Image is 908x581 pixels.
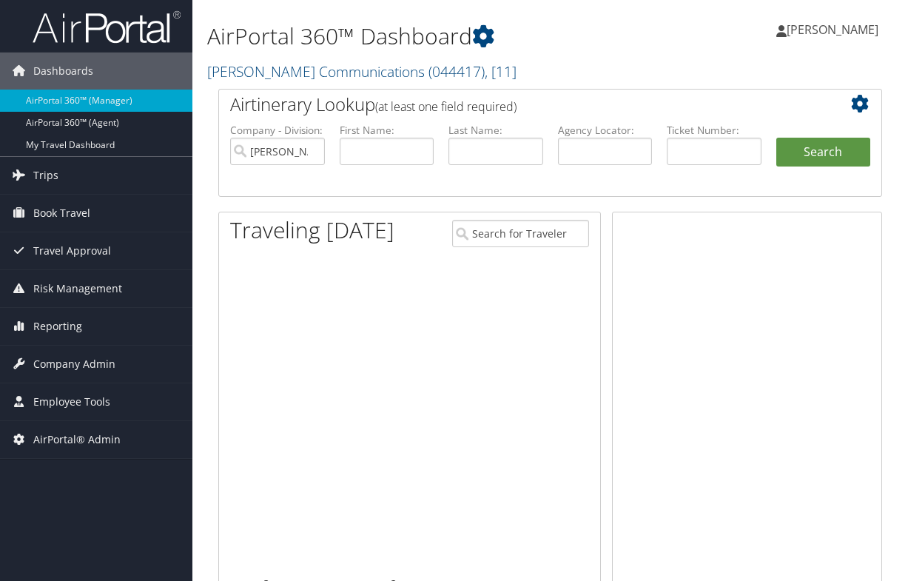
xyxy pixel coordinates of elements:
label: Ticket Number: [667,123,761,138]
span: Dashboards [33,53,93,90]
input: Search for Traveler [452,220,589,247]
label: Last Name: [448,123,543,138]
span: AirPortal® Admin [33,421,121,458]
span: Travel Approval [33,232,111,269]
span: Employee Tools [33,383,110,420]
h1: AirPortal 360™ Dashboard [207,21,665,52]
a: [PERSON_NAME] Communications [207,61,517,81]
label: First Name: [340,123,434,138]
span: Risk Management [33,270,122,307]
span: ( 044417 ) [428,61,485,81]
span: Book Travel [33,195,90,232]
h1: Traveling [DATE] [230,215,394,246]
span: , [ 11 ] [485,61,517,81]
span: Reporting [33,308,82,345]
span: Trips [33,157,58,194]
span: [PERSON_NAME] [787,21,878,38]
img: airportal-logo.png [33,10,181,44]
label: Agency Locator: [558,123,653,138]
span: Company Admin [33,346,115,383]
span: (at least one field required) [375,98,517,115]
a: [PERSON_NAME] [776,7,893,52]
button: Search [776,138,871,167]
h2: Airtinerary Lookup [230,92,815,117]
label: Company - Division: [230,123,325,138]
